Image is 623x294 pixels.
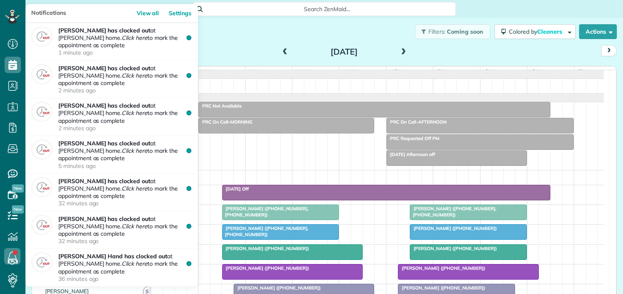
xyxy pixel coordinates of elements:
[58,27,150,34] strong: [PERSON_NAME] has clocked out
[122,260,147,267] em: Click here
[222,265,310,271] span: [PERSON_NAME] ([PHONE_NUMBER])
[409,246,497,251] span: [PERSON_NAME] ([PHONE_NUMBER])
[233,285,321,291] span: [PERSON_NAME] ([PHONE_NUMBER])
[198,103,242,109] span: PRC Not Available
[480,68,495,75] span: 2pm
[386,68,404,75] span: 12pm
[293,47,395,56] h2: [DATE]
[222,246,310,251] span: [PERSON_NAME] ([PHONE_NUMBER])
[222,225,309,237] span: [PERSON_NAME] ([PHONE_NUMBER], [PHONE_NUMBER])
[25,23,198,61] a: [PERSON_NAME] has clocked outat [PERSON_NAME] home.Click hereto mark the appointment as complete1...
[25,136,198,174] a: [PERSON_NAME] has clocked outat [PERSON_NAME] home.Click hereto mark the appointment as complete5...
[601,45,617,56] button: next
[122,34,147,41] em: Click here
[198,119,253,125] span: PRC On Call-MORNING
[58,27,192,57] p: at [PERSON_NAME] home. to mark the appointment as complete
[58,64,150,72] strong: [PERSON_NAME] has clocked out
[58,215,192,245] p: at [PERSON_NAME] home. to mark the appointment as complete
[122,147,147,154] em: Click here
[579,24,617,39] button: Actions
[32,253,52,272] img: clock_out-449ed60cdc56f1c859367bf20ccc8db3db0a77cc6b639c10c6e30ca5d2170faf.png
[135,4,166,23] a: View all
[527,68,542,75] span: 3pm
[32,102,52,122] img: clock_out-449ed60cdc56f1c859367bf20ccc8db3db0a77cc6b639c10c6e30ca5d2170faf.png
[32,140,52,159] img: clock_out-449ed60cdc56f1c859367bf20ccc8db3db0a77cc6b639c10c6e30ca5d2170faf.png
[122,72,147,79] em: Click here
[58,102,150,109] strong: [PERSON_NAME] has clocked out
[12,205,24,214] span: New
[58,177,192,207] p: at [PERSON_NAME] home. to mark the appointment as complete
[25,4,94,22] h3: Notifications
[122,109,147,117] em: Click here
[58,215,150,223] strong: [PERSON_NAME] has clocked out
[433,68,448,75] span: 1pm
[575,68,589,75] span: 4pm
[339,68,358,75] span: 11am
[58,253,192,283] p: at [PERSON_NAME] home. to mark the appointment as complete
[398,285,485,291] span: [PERSON_NAME] ([PHONE_NUMBER])
[58,102,192,132] p: at [PERSON_NAME] home. to mark the appointment as complete
[58,124,190,132] time: 2 minutes ago
[25,61,198,99] a: [PERSON_NAME] has clocked outat [PERSON_NAME] home.Click hereto mark the appointment as complete2...
[25,98,198,136] a: [PERSON_NAME] has clocked outat [PERSON_NAME] home.Click hereto mark the appointment as complete2...
[58,140,150,147] strong: [PERSON_NAME] has clocked out
[58,64,192,94] p: at [PERSON_NAME] home. to mark the appointment as complete
[58,87,190,94] time: 2 minutes ago
[58,275,190,283] time: 36 minutes ago
[58,200,190,207] time: 32 minutes ago
[246,68,261,75] span: 9am
[122,185,147,192] em: Click here
[58,237,190,245] time: 32 minutes ago
[58,162,190,170] time: 5 minutes ago
[58,140,192,170] p: at [PERSON_NAME] home. to mark the appointment as complete
[292,68,311,75] span: 10am
[386,136,440,141] span: PRC Requested Off PM
[32,215,52,235] img: clock_out-449ed60cdc56f1c859367bf20ccc8db3db0a77cc6b639c10c6e30ca5d2170faf.png
[32,27,52,46] img: clock_out-449ed60cdc56f1c859367bf20ccc8db3db0a77cc6b639c10c6e30ca5d2170faf.png
[122,223,147,230] em: Click here
[509,28,565,35] span: Colored by
[222,186,249,192] span: [DATE] Off
[58,177,150,185] strong: [PERSON_NAME] has clocked out
[386,152,435,157] span: [DATE] Afternoon off
[32,64,52,84] img: clock_out-449ed60cdc56f1c859367bf20ccc8db3db0a77cc6b639c10c6e30ca5d2170faf.png
[386,119,447,125] span: PRC On Call-AFTERNOON
[58,253,167,260] strong: [PERSON_NAME] Hand has clocked out
[198,68,214,75] span: 8am
[25,174,198,211] a: [PERSON_NAME] has clocked outat [PERSON_NAME] home.Click hereto mark the appointment as complete3...
[25,211,198,249] a: [PERSON_NAME] has clocked outat [PERSON_NAME] home.Click hereto mark the appointment as complete3...
[447,28,484,35] span: Coming soon
[12,184,24,193] span: New
[398,265,485,271] span: [PERSON_NAME] ([PHONE_NUMBER])
[409,225,497,231] span: [PERSON_NAME] ([PHONE_NUMBER])
[58,49,190,56] time: 1 minute ago
[409,206,497,217] span: [PERSON_NAME] ([PHONE_NUMBER], [PHONE_NUMBER])
[494,24,576,39] button: Colored byCleaners
[25,249,198,287] a: [PERSON_NAME] Hand has clocked outat [PERSON_NAME] home.Click hereto mark the appointment as comp...
[32,177,52,197] img: clock_out-449ed60cdc56f1c859367bf20ccc8db3db0a77cc6b639c10c6e30ca5d2170faf.png
[222,206,309,217] span: [PERSON_NAME] ([PHONE_NUMBER], [PHONE_NUMBER])
[537,28,563,35] span: Cleaners
[428,28,446,35] span: Filters:
[167,4,198,23] a: Settings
